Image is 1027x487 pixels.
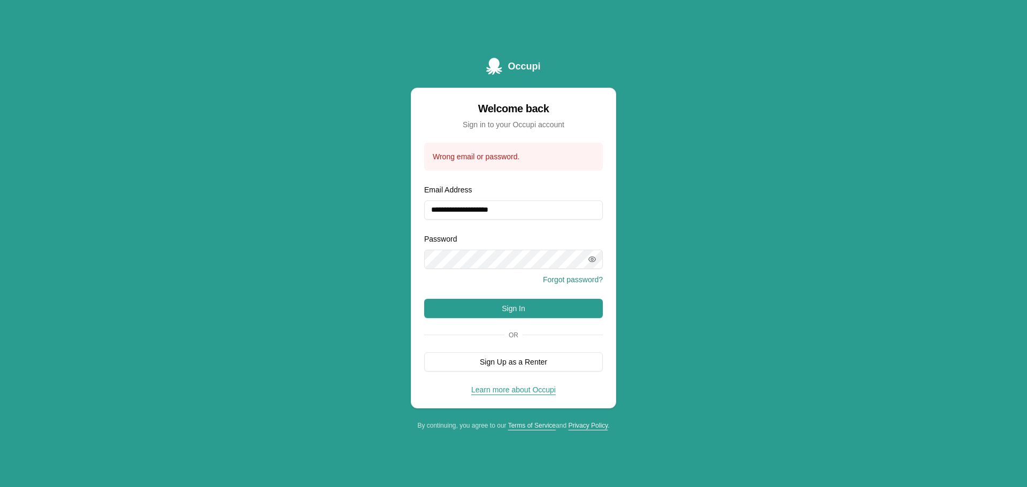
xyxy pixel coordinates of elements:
span: Occupi [508,59,540,74]
a: Occupi [486,58,540,75]
label: Password [424,235,457,243]
div: Welcome back [424,101,603,116]
span: Or [504,331,523,339]
label: Email Address [424,185,472,194]
div: Wrong email or password. [433,151,594,162]
a: Privacy Policy [568,422,608,429]
a: Learn more about Occupi [471,385,556,394]
button: Sign In [424,299,603,318]
button: Sign Up as a Renter [424,352,603,372]
div: Sign in to your Occupi account [424,119,603,130]
a: Terms of Service [508,422,556,429]
div: By continuing, you agree to our and . [411,421,616,430]
button: Forgot password? [543,274,603,285]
